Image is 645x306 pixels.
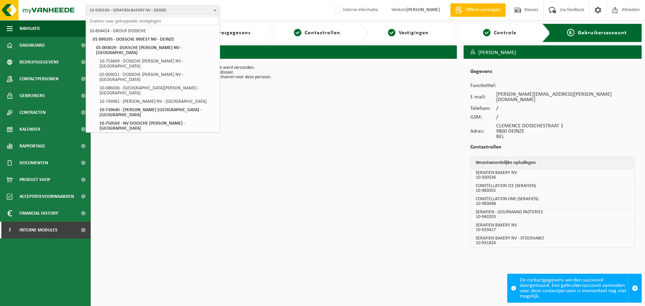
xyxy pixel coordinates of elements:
[334,5,378,15] label: Interne informatie
[280,29,354,37] a: 3Contactrollen
[463,29,537,37] a: 5Controle
[19,71,58,87] span: Contactpersonen
[19,20,40,37] span: Navigatie
[294,29,301,36] span: 3
[470,104,496,113] td: Telefoon:
[93,37,174,42] strong: 01-099295 - DOSSCHE INVEST NV - DEINZE
[567,29,574,36] span: 6
[471,182,635,195] td: CONSTELLATION ICE (SERAFIEN) 10-983052
[101,75,450,80] p: Pas daarna zal u een myVanheede gebruikersaccount kunnen activeren voor deze persoon.
[19,155,48,171] span: Documenten
[371,29,446,37] a: 4Vestigingen
[470,113,496,122] td: GSM:
[189,29,263,37] a: 2Adresgegevens
[101,65,450,70] p: Uw aanvraag tot het aanmaken van een nieuwe contactpersoon werd verzonden.
[464,7,502,13] span: Offerte aanvragen
[470,144,635,154] h2: Contactrollen
[19,37,45,54] span: Dashboard
[471,221,635,234] td: SERAFIEN BAKERY NV 10-929417
[86,5,220,15] button: 10-930536 - SERAFIEN BAKERY NV - DEINZE
[388,29,395,36] span: 4
[399,30,429,36] span: Vestigingen
[450,3,506,17] a: Offerte aanvragen
[19,222,57,238] span: Interne modules
[470,122,496,141] td: Adres:
[212,30,251,36] span: Adresgegevens
[97,71,218,84] li: 02-009021 - DOSSCHE [PERSON_NAME] NV - [GEOGRAPHIC_DATA]
[471,169,635,182] td: SERAFIEN BAKERY NV 10-930536
[87,17,218,25] input: Zoeken naar gekoppelde vestigingen
[7,222,13,238] span: I
[97,97,218,106] li: 10-739981 - [PERSON_NAME] NV - [GEOGRAPHIC_DATA]
[19,54,59,71] span: Bedrijfsgegevens
[494,30,516,36] span: Controle
[483,29,490,36] span: 5
[19,87,45,104] span: Gebruikers
[87,27,218,35] li: 10-804424 - GROUP DOSSCHE
[101,70,450,75] p: Na goedkeuring wordt deze binnen de 48u toegevoegd aan uw dossier.
[19,188,74,205] span: Acceptatievoorwaarden
[19,104,46,121] span: Contracten
[496,113,635,122] td: /
[496,90,635,104] td: [PERSON_NAME][EMAIL_ADDRESS][PERSON_NAME][DOMAIN_NAME]
[89,5,211,15] span: 10-930536 - SERAFIEN BAKERY NV - DEINZE
[97,57,218,71] li: 10-753849 - DOSSCHE [PERSON_NAME] NV - [GEOGRAPHIC_DATA]
[19,171,50,188] span: Product Shop
[96,45,182,55] strong: 01-003029 - DOSSCHE [PERSON_NAME] NV - [GEOGRAPHIC_DATA]
[464,45,642,60] h3: [PERSON_NAME]
[471,208,635,221] td: SERAFIEN - GOURMAND PASTERIES 10-940203
[19,138,45,155] span: Rapportage
[496,104,635,113] td: /
[471,234,635,247] td: SERAFIEN BAKERY NV - STOCKHABO 10-931824
[520,274,628,302] div: De contactgegevens werden succesvol doorgestuurd. Een gebruikersaccount aanmaken voor deze contac...
[97,84,218,97] li: 10-086036 - [GEOGRAPHIC_DATA][PERSON_NAME] - [GEOGRAPHIC_DATA]
[19,121,40,138] span: Kalender
[471,195,635,208] td: CONSTELLATION ONE (SERAFIEN) 10-983048
[19,205,58,222] span: Financial History
[470,69,635,78] h2: Gegevens
[406,7,440,12] strong: [PERSON_NAME]
[470,90,496,104] td: E-mail:
[99,121,185,131] strong: 10-750564 - NV DOSSCHE [PERSON_NAME] - [GEOGRAPHIC_DATA]
[470,81,496,90] td: Functietitel:
[496,122,635,141] td: CLEMENCE DOSSCHESTRAAT 1 9800 DEINZE BEL
[99,107,202,118] strong: 10-739640 - [PERSON_NAME] [GEOGRAPHIC_DATA] - [GEOGRAPHIC_DATA]
[94,45,457,58] h2: In behandeling
[578,30,627,36] span: Gebruikersaccount
[305,30,340,36] span: Contactrollen
[471,157,635,169] th: Verantwoordelijke ophalingen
